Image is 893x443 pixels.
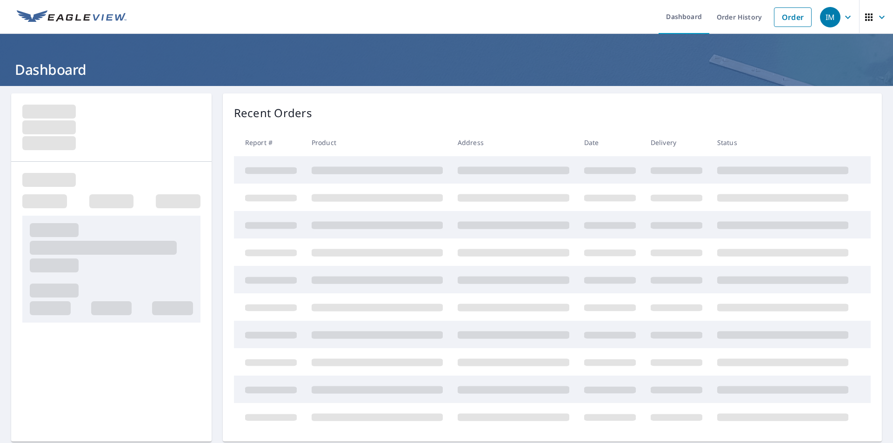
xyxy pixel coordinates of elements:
h1: Dashboard [11,60,882,79]
th: Report # [234,129,304,156]
th: Status [710,129,856,156]
th: Address [450,129,577,156]
div: IM [820,7,840,27]
p: Recent Orders [234,105,312,121]
a: Order [774,7,812,27]
th: Date [577,129,643,156]
th: Delivery [643,129,710,156]
th: Product [304,129,450,156]
img: EV Logo [17,10,127,24]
